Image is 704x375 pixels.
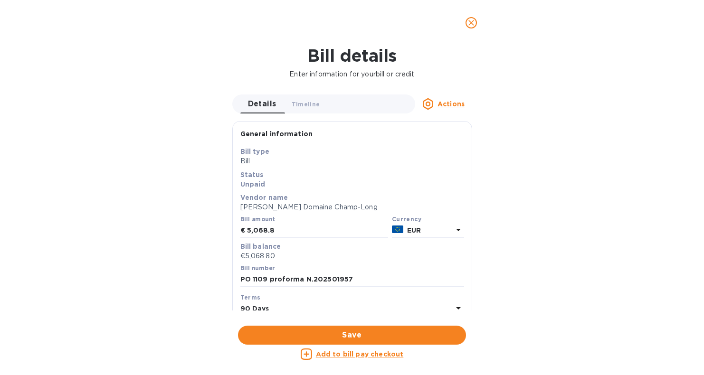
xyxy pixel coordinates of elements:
[240,251,464,261] p: €5,068.80
[240,148,269,155] b: Bill type
[240,179,464,189] p: Unpaid
[8,46,696,66] h1: Bill details
[240,194,288,201] b: Vendor name
[316,350,404,358] u: Add to bill pay checkout
[240,272,464,287] input: Enter bill number
[248,97,276,111] span: Details
[292,99,320,109] span: Timeline
[8,69,696,79] p: Enter information for your bill or credit
[240,265,275,271] label: Bill number
[240,202,464,212] p: [PERSON_NAME] Domaine Champ-Long
[246,329,458,341] span: Save
[240,305,269,312] b: 90 Days
[407,226,421,234] b: EUR
[240,243,281,250] b: Bill balance
[240,130,313,138] b: General information
[240,156,464,166] p: Bill
[240,224,247,238] div: €
[438,100,465,108] u: Actions
[240,171,264,178] b: Status
[240,217,275,223] label: Bill amount
[238,326,466,345] button: Save
[240,294,261,301] b: Terms
[247,224,388,238] input: € Enter bill amount
[460,11,483,34] button: close
[392,216,421,223] b: Currency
